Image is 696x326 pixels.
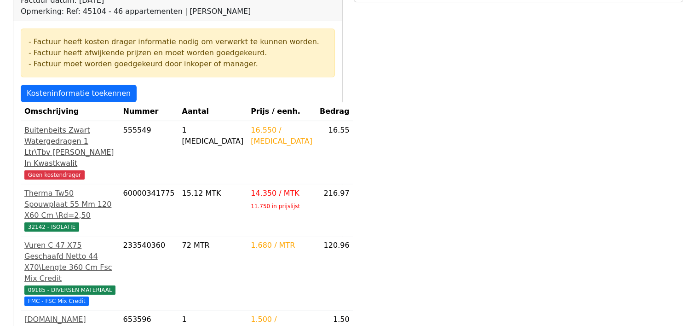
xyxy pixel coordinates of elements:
div: Vuren C 47 X75 Geschaafd Netto 44 X70\Lengte 360 Cm Fsc Mix Credit [24,240,115,284]
td: 216.97 [316,184,353,236]
th: Nummer [119,102,178,121]
a: Vuren C 47 X75 Geschaafd Netto 44 X70\Lengte 360 Cm Fsc Mix Credit09185 - DIVERSEN MATERIAAL FMC ... [24,240,115,306]
td: 120.96 [316,236,353,310]
div: 15.12 MTK [182,188,243,199]
a: Kosteninformatie toekennen [21,85,137,102]
sub: 11.750 in prijslijst [251,203,300,210]
th: Prijs / eenh. [247,102,316,121]
div: 72 MTR [182,240,243,251]
td: 16.55 [316,121,353,184]
div: 14.350 / MTK [251,188,312,199]
th: Bedrag [316,102,353,121]
div: Therma Tw50 Spouwplaat 55 Mm 120 X60 Cm \Rd=2,50 [24,188,115,221]
a: Therma Tw50 Spouwplaat 55 Mm 120 X60 Cm \Rd=2,5032142 - ISOLATIE [24,188,115,232]
div: 16.550 / [MEDICAL_DATA] [251,125,312,147]
div: Buitenbeits Zwart Watergedragen 1 Ltr\Tbv [PERSON_NAME] In Kwastkwalit [24,125,115,169]
div: - Factuur heeft kosten drager informatie nodig om verwerkt te kunnen worden. [29,36,327,47]
div: Opmerking: Ref: 45104 - 46 appartementen | [PERSON_NAME] [21,6,251,17]
th: Aantal [178,102,247,121]
td: 60000341775 [119,184,178,236]
span: 09185 - DIVERSEN MATERIAAL [24,285,115,295]
span: Geen kostendrager [24,170,85,180]
span: 32142 - ISOLATIE [24,222,79,232]
div: - Factuur heeft afwijkende prijzen en moet worden goedgekeurd. [29,47,327,58]
td: 555549 [119,121,178,184]
div: 1.680 / MTR [251,240,312,251]
span: FMC - FSC Mix Credit [24,297,89,306]
td: 233540360 [119,236,178,310]
th: Omschrijving [21,102,119,121]
a: Buitenbeits Zwart Watergedragen 1 Ltr\Tbv [PERSON_NAME] In KwastkwalitGeen kostendrager [24,125,115,180]
div: 1 [MEDICAL_DATA] [182,125,243,147]
div: - Factuur moet worden goedgekeurd door inkoper of manager. [29,58,327,70]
